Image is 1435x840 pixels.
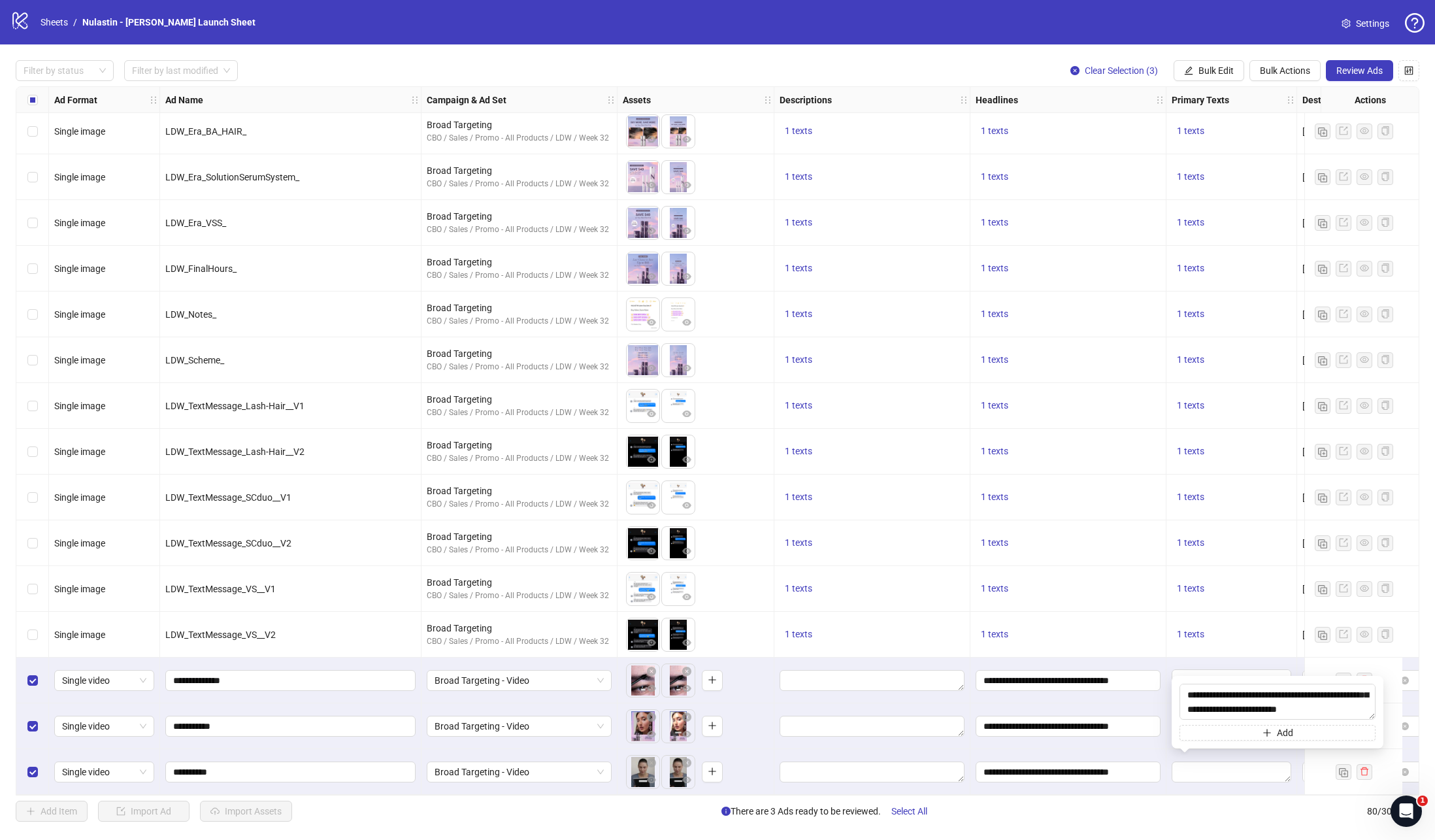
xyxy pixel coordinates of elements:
[16,292,49,337] div: Select row 70
[679,635,695,651] button: Preview
[785,446,812,456] span: 1 texts
[627,298,659,331] img: Asset 1
[702,716,723,737] button: Add
[1339,309,1348,318] span: export
[616,95,625,105] span: holder
[627,664,659,697] img: Asset 1
[644,315,659,331] button: Preview
[1360,126,1369,135] span: eye
[1172,535,1210,551] button: 1 texts
[16,383,49,429] div: Select row 72
[16,337,49,383] div: Select row 71
[682,318,691,327] span: eye
[1405,13,1425,33] span: question-circle
[785,126,812,136] span: 1 texts
[1177,217,1204,227] span: 1 texts
[647,272,656,281] span: eye
[679,452,695,468] button: Preview
[976,627,1014,643] button: 1 texts
[1360,401,1369,410] span: eye
[644,178,659,193] button: Preview
[1155,95,1164,105] span: holder
[1172,124,1210,139] button: 1 texts
[1262,728,1272,737] span: plus
[981,446,1008,456] span: 1 texts
[702,762,723,782] button: Add
[1339,126,1348,135] span: export
[780,670,965,691] div: Edit values
[623,93,651,107] strong: Assets
[1172,169,1210,185] button: 1 texts
[627,756,659,788] div: Asset 1
[1339,218,1348,227] span: export
[1339,401,1348,410] span: export
[662,207,695,239] img: Asset 2
[770,87,774,112] div: Resize Assets column
[708,767,717,776] span: plus
[662,298,695,331] img: Asset 2
[1326,60,1393,81] button: Review Ads
[679,710,695,726] button: Delete
[627,481,659,514] img: Asset 1
[679,664,695,680] button: Delete
[662,618,695,651] img: Asset 2
[1177,583,1204,594] span: 1 texts
[627,573,659,605] img: Asset 1
[647,667,656,676] span: close-circle
[981,400,1008,411] span: 1 texts
[679,590,695,605] button: Preview
[647,758,656,767] span: close-circle
[644,590,659,605] button: Preview
[662,710,695,743] img: Asset 2
[1177,537,1204,548] span: 1 texts
[682,455,691,464] span: eye
[968,95,978,105] span: holder
[647,684,656,693] span: eye
[981,309,1008,319] span: 1 texts
[780,627,817,643] button: 1 texts
[73,15,77,29] li: /
[682,775,691,784] span: eye
[1391,796,1422,827] iframe: Intercom live chat
[644,407,659,422] button: Preview
[763,95,772,105] span: holder
[1177,126,1204,136] span: 1 texts
[785,309,812,319] span: 1 texts
[647,638,656,647] span: eye
[662,161,695,193] img: Asset 2
[1339,446,1348,456] span: export
[647,592,656,601] span: eye
[1085,65,1158,76] span: Clear Selection (3)
[1177,309,1204,319] span: 1 texts
[1339,630,1348,639] span: export
[682,667,691,676] span: close-circle
[644,498,659,514] button: Preview
[662,756,695,788] div: Asset 2
[644,269,659,285] button: Preview
[647,409,656,418] span: eye
[662,390,695,422] img: Asset 2
[644,544,659,560] button: Preview
[708,675,717,684] span: plus
[662,435,695,468] img: Asset 2
[1295,95,1304,105] span: holder
[1342,19,1351,28] span: setting
[647,363,656,373] span: eye
[156,87,159,112] div: Resize Ad Format column
[165,93,203,107] strong: Ad Name
[679,178,695,193] button: Preview
[627,618,659,651] img: Asset 1
[1360,630,1369,639] span: eye
[627,115,659,148] img: Asset 1
[780,352,817,368] button: 1 texts
[1172,307,1210,322] button: 1 texts
[1360,538,1369,547] span: eye
[410,95,420,105] span: holder
[1401,722,1409,730] button: close-circle
[1060,60,1168,81] button: Clear Selection (3)
[1177,171,1204,182] span: 1 texts
[1336,65,1383,76] span: Review Ads
[16,200,49,246] div: Select row 68
[1360,584,1369,593] span: eye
